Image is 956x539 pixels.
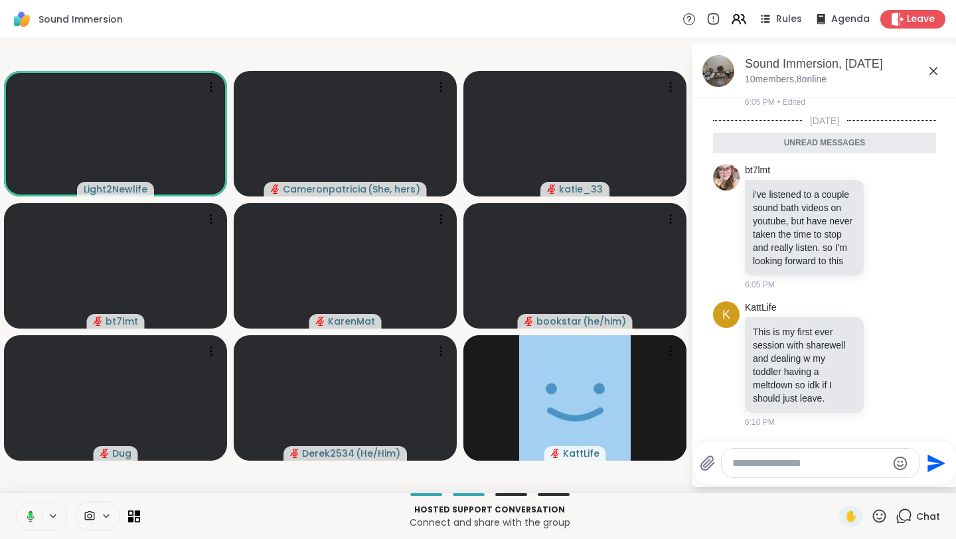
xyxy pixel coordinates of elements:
span: Chat [916,510,940,523]
span: audio-muted [547,185,556,194]
span: ( She, hers ) [368,183,420,196]
textarea: Type your message [732,457,887,470]
span: ( he/him ) [583,315,626,328]
span: ( He/Him ) [356,447,400,460]
span: Cameronpatricia [283,183,366,196]
span: Leave [907,13,935,26]
span: 6:05 PM [745,279,775,291]
span: Light2Newlife [84,183,147,196]
img: https://sharewell-space-live.sfo3.digitaloceanspaces.com/user-generated/88ba1641-f8b8-46aa-8805-2... [713,164,740,191]
span: audio-muted [551,449,560,458]
a: bt7lmt [745,164,770,177]
img: KattLife [519,335,631,461]
span: Sound Immersion [39,13,123,26]
span: Rules [776,13,802,26]
span: [DATE] [802,114,847,127]
span: KattLife [563,447,599,460]
span: K [722,306,730,324]
span: audio-muted [524,317,534,326]
span: audio-muted [316,317,325,326]
span: bt7lmt [106,315,138,328]
p: i've listened to a couple sound bath videos on youtube, but have never taken the time to stop and... [753,188,856,268]
img: Sound Immersion, Oct 12 [702,55,734,87]
a: KattLife [745,301,776,315]
div: Unread messages [713,133,936,154]
span: audio-muted [94,317,103,326]
button: Send [919,448,949,478]
span: KarenMat [328,315,375,328]
p: 10 members, 8 online [745,73,827,86]
p: Connect and share with the group [148,516,831,529]
p: This is my first ever session with sharewell and dealing w my toddler having a meltdown so idk if... [753,325,856,405]
p: Hosted support conversation [148,504,831,516]
span: 6:05 PM [745,96,775,108]
span: • [777,96,780,108]
span: audio-muted [290,449,299,458]
span: Derek2534 [302,447,355,460]
span: Agenda [831,13,870,26]
span: Dug [112,447,131,460]
span: 6:10 PM [745,416,775,428]
span: Edited [783,96,805,108]
span: audio-muted [271,185,280,194]
span: ✋ [844,508,858,524]
span: katie_33 [559,183,603,196]
div: Sound Immersion, [DATE] [745,56,947,72]
img: ShareWell Logomark [11,8,33,31]
span: bookstar [536,315,582,328]
span: audio-muted [100,449,110,458]
button: Emoji picker [892,455,908,471]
